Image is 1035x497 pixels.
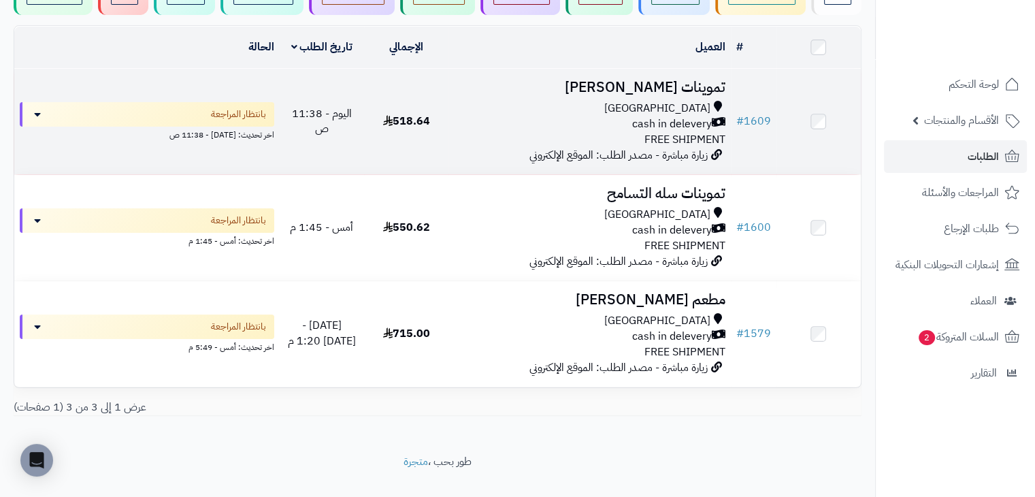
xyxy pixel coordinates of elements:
span: 550.62 [383,219,430,236]
a: الطلبات [884,140,1027,173]
span: # [736,113,744,129]
span: [GEOGRAPHIC_DATA] [604,101,710,116]
a: تاريخ الطلب [291,39,353,55]
span: الطلبات [968,147,999,166]
span: إشعارات التحويلات البنكية [896,255,999,274]
span: 2 [919,330,935,345]
span: بانتظار المراجعة [211,108,266,121]
span: # [736,325,744,342]
span: طلبات الإرجاع [944,219,999,238]
span: العملاء [970,291,997,310]
img: logo-2.png [942,10,1022,39]
a: لوحة التحكم [884,68,1027,101]
a: الإجمالي [389,39,423,55]
span: أمس - 1:45 م [290,219,353,236]
a: العملاء [884,285,1027,317]
a: # [736,39,743,55]
span: cash in delevery [632,116,712,132]
span: اليوم - 11:38 ص [292,106,352,138]
span: [GEOGRAPHIC_DATA] [604,207,710,223]
a: السلات المتروكة2 [884,321,1027,353]
span: [GEOGRAPHIC_DATA] [604,313,710,329]
a: المراجعات والأسئلة [884,176,1027,209]
span: FREE SHIPMENT [644,238,725,254]
span: cash in delevery [632,329,712,344]
span: زيارة مباشرة - مصدر الطلب: الموقع الإلكتروني [529,253,708,270]
span: FREE SHIPMENT [644,131,725,148]
div: اخر تحديث: أمس - 1:45 م [20,233,274,247]
span: 715.00 [383,325,430,342]
a: #1609 [736,113,771,129]
span: لوحة التحكم [949,75,999,94]
span: المراجعات والأسئلة [922,183,999,202]
span: 518.64 [383,113,430,129]
div: اخر تحديث: [DATE] - 11:38 ص [20,127,274,141]
div: Open Intercom Messenger [20,444,53,477]
span: بانتظار المراجعة [211,214,266,227]
a: #1600 [736,219,771,236]
span: بانتظار المراجعة [211,320,266,334]
span: زيارة مباشرة - مصدر الطلب: الموقع الإلكتروني [529,147,708,163]
a: التقارير [884,357,1027,389]
span: FREE SHIPMENT [644,344,725,360]
h3: تموينات [PERSON_NAME] [454,80,725,95]
span: [DATE] - [DATE] 1:20 م [288,317,356,349]
span: الأقسام والمنتجات [924,111,999,130]
a: إشعارات التحويلات البنكية [884,248,1027,281]
span: # [736,219,744,236]
span: السلات المتروكة [917,327,999,347]
h3: مطعم [PERSON_NAME] [454,292,725,308]
h3: تموينات سله التسامح [454,186,725,202]
a: طلبات الإرجاع [884,212,1027,245]
a: الحالة [248,39,274,55]
span: cash in delevery [632,223,712,238]
span: زيارة مباشرة - مصدر الطلب: الموقع الإلكتروني [529,359,708,376]
a: #1579 [736,325,771,342]
span: التقارير [971,364,997,383]
a: متجرة [404,453,428,470]
div: اخر تحديث: أمس - 5:49 م [20,339,274,353]
a: العميل [695,39,725,55]
div: عرض 1 إلى 3 من 3 (1 صفحات) [3,400,438,415]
